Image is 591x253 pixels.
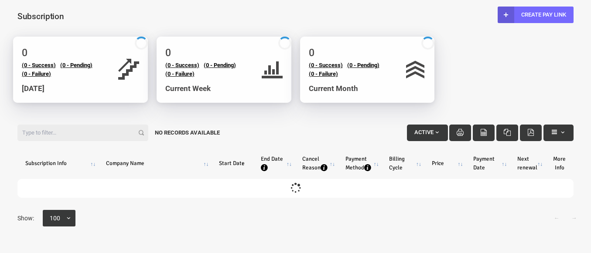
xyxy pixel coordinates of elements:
h2: 0 [22,45,27,61]
a: (0 - Pending) [347,62,379,68]
button: Print [449,125,471,141]
a: (0 - Pending) [60,62,92,68]
a: ← [548,210,565,226]
a: (0 - Success) [22,62,56,68]
a: (0 - Pending) [204,62,236,68]
a: (0 - Failure) [22,71,51,77]
span: Current Month [309,84,358,93]
a: (0 - Failure) [165,71,195,77]
span: Show: [17,214,34,223]
button: CSV [473,125,495,141]
th: Next renewal: activate to sort column ascending [509,151,545,175]
th: Payment Date: activate to sort column ascending [465,151,509,175]
th: Company Name: activate to sort column ascending [98,151,211,175]
span: Current Week [165,84,211,93]
th: Start Date: activate to sort column ascending [211,151,253,175]
a: (0 - Failure) [309,71,338,77]
h2: 0 [309,45,314,61]
th: Price: activate to sort column ascending [424,151,465,175]
a: (0 - Success) [165,62,199,68]
a: Create Pay Link [498,7,574,23]
th: Payment Method : activate to sort column ascending [338,151,382,175]
span: 100 [49,210,75,226]
a: (0 - Success) [309,62,343,68]
h2: 0 [165,45,171,61]
a: → [566,210,582,226]
th: Subscription Info: activate to sort column ascending [17,151,98,175]
th: Billing Cycle: activate to sort column ascending [381,151,424,175]
span: [DATE] [22,84,44,93]
span: Subscription [17,11,64,21]
span: 100 [50,214,75,223]
th: End Date : activate to sort column ascending [253,151,294,175]
button: Pdf [520,125,542,141]
button: Excel [496,125,518,141]
span: Active [414,129,434,135]
div: No records available [148,125,226,141]
th: Cancel Reason : activate to sort column ascending [294,151,338,175]
th: More Info [545,151,574,175]
button: Active [407,125,448,141]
